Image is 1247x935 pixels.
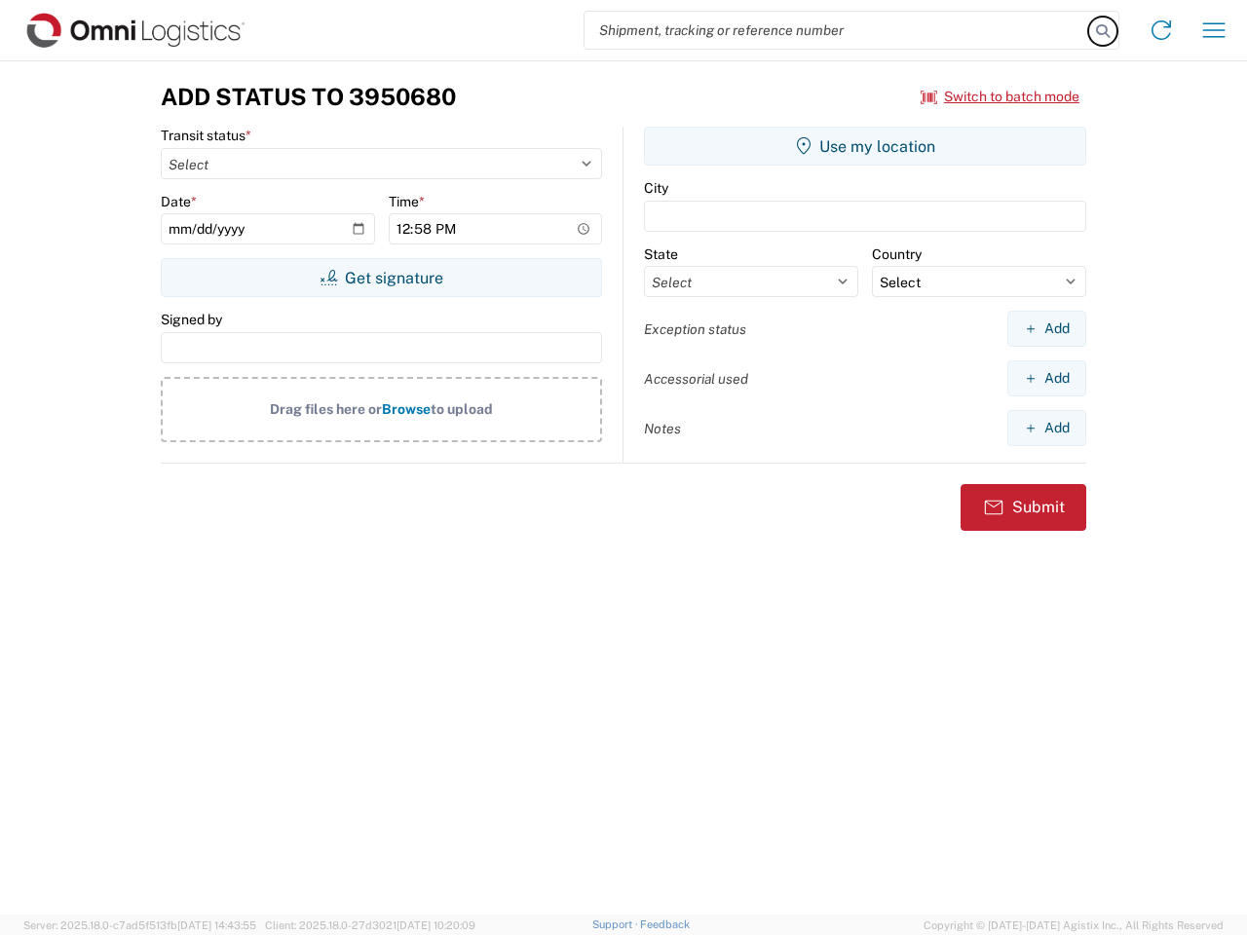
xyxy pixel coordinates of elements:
[397,919,475,931] span: [DATE] 10:20:09
[265,919,475,931] span: Client: 2025.18.0-27d3021
[161,127,251,144] label: Transit status
[644,320,746,338] label: Exception status
[431,401,493,417] span: to upload
[644,420,681,437] label: Notes
[23,919,256,931] span: Server: 2025.18.0-c7ad5f513fb
[644,245,678,263] label: State
[921,81,1079,113] button: Switch to batch mode
[1007,410,1086,446] button: Add
[1007,360,1086,396] button: Add
[161,83,456,111] h3: Add Status to 3950680
[389,193,425,210] label: Time
[382,401,431,417] span: Browse
[644,127,1086,166] button: Use my location
[161,311,222,328] label: Signed by
[161,193,197,210] label: Date
[640,918,690,930] a: Feedback
[1007,311,1086,347] button: Add
[872,245,922,263] label: Country
[177,919,256,931] span: [DATE] 14:43:55
[924,916,1224,934] span: Copyright © [DATE]-[DATE] Agistix Inc., All Rights Reserved
[592,918,641,930] a: Support
[961,484,1086,531] button: Submit
[270,401,382,417] span: Drag files here or
[644,179,668,197] label: City
[585,12,1089,49] input: Shipment, tracking or reference number
[644,370,748,388] label: Accessorial used
[161,258,602,297] button: Get signature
